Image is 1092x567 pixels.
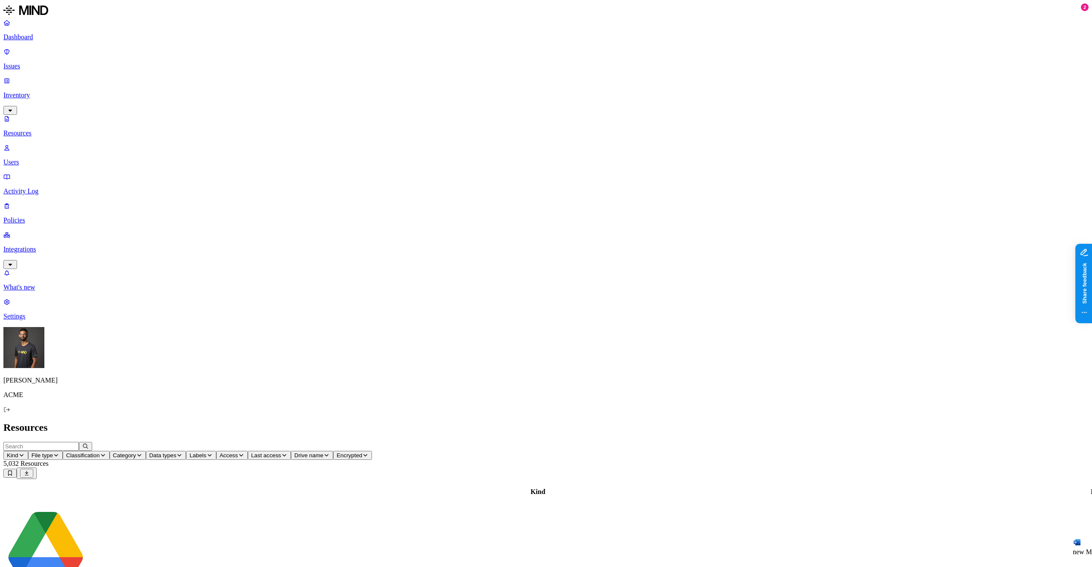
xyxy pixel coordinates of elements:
[3,460,49,467] span: 5,032 Resources
[3,327,44,368] img: Amit Cohen
[149,452,177,459] span: Data types
[3,77,1089,114] a: Inventory
[220,452,238,459] span: Access
[3,283,1089,291] p: What's new
[3,269,1089,291] a: What's new
[3,3,1089,19] a: MIND
[5,488,1071,496] div: Kind
[32,452,53,459] span: File type
[3,91,1089,99] p: Inventory
[3,298,1089,320] a: Settings
[1073,538,1081,547] img: microsoft-word.svg
[3,62,1089,70] p: Issues
[3,19,1089,41] a: Dashboard
[3,202,1089,224] a: Policies
[3,422,1089,433] h2: Resources
[3,246,1089,253] p: Integrations
[3,158,1089,166] p: Users
[3,187,1089,195] p: Activity Log
[3,442,79,451] input: Search
[113,452,136,459] span: Category
[189,452,206,459] span: Labels
[3,129,1089,137] p: Resources
[3,115,1089,137] a: Resources
[1081,3,1089,11] div: 2
[3,48,1089,70] a: Issues
[294,452,323,459] span: Drive name
[3,231,1089,268] a: Integrations
[3,144,1089,166] a: Users
[337,452,362,459] span: Encrypted
[3,33,1089,41] p: Dashboard
[3,216,1089,224] p: Policies
[7,452,18,459] span: Kind
[3,313,1089,320] p: Settings
[251,452,281,459] span: Last access
[3,3,48,17] img: MIND
[66,452,100,459] span: Classification
[3,391,1089,399] p: ACME
[3,173,1089,195] a: Activity Log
